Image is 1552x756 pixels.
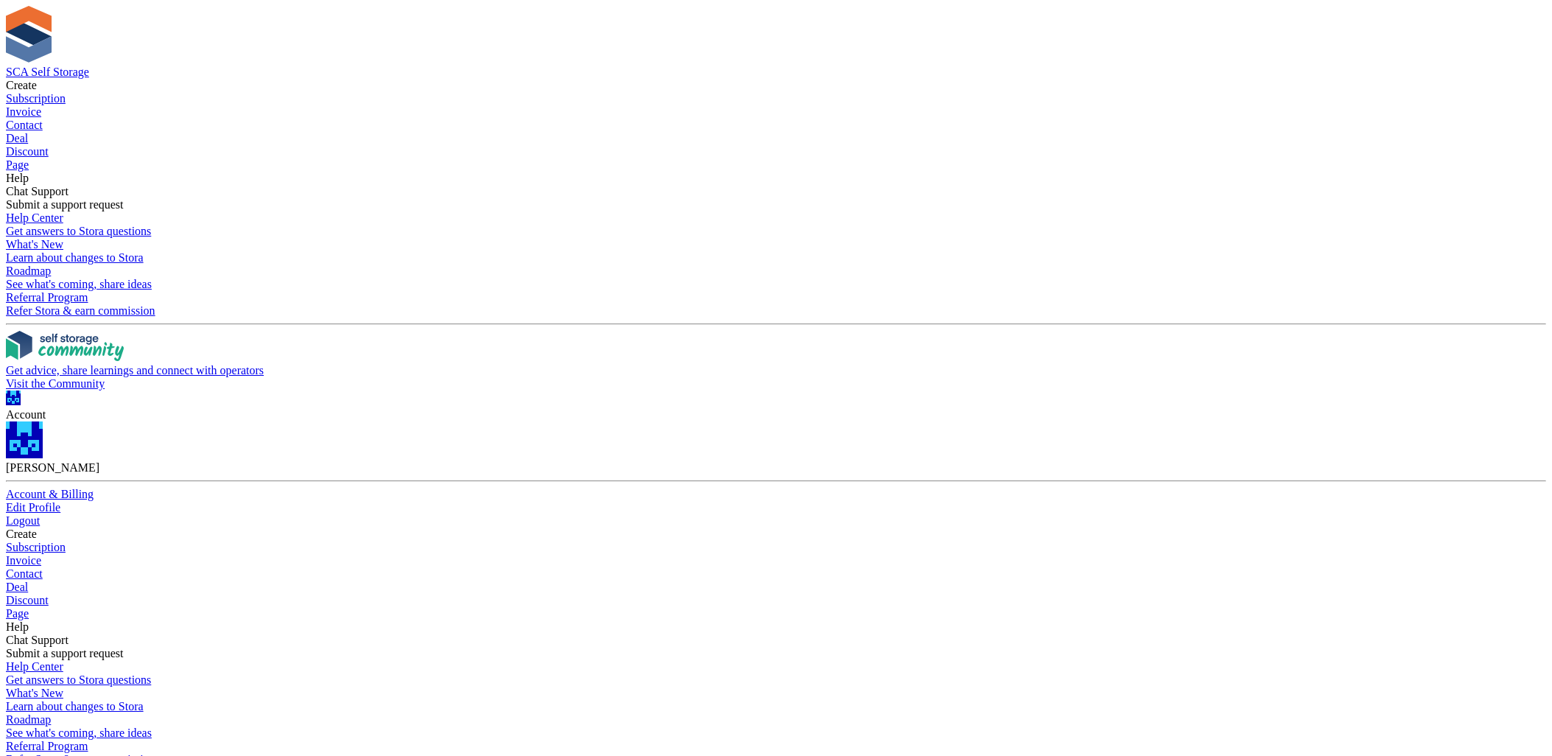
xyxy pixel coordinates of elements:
div: Learn about changes to Stora [6,700,1546,713]
span: Referral Program [6,291,88,304]
a: What's New Learn about changes to Stora [6,238,1546,265]
a: Page [6,158,1546,172]
div: See what's coming, share ideas [6,727,1546,740]
span: What's New [6,238,63,251]
a: Deal [6,132,1546,145]
a: Help Center Get answers to Stora questions [6,660,1546,687]
span: Roadmap [6,713,51,726]
a: Referral Program Refer Stora & earn commission [6,291,1546,318]
span: Help Center [6,660,63,673]
a: Roadmap See what's coming, share ideas [6,265,1546,291]
img: Kelly Neesham [6,421,43,458]
a: Deal [6,581,1546,594]
div: Get answers to Stora questions [6,673,1546,687]
div: See what's coming, share ideas [6,278,1546,291]
span: Help Center [6,211,63,224]
a: Help Center Get answers to Stora questions [6,211,1546,238]
div: Submit a support request [6,647,1546,660]
a: Page [6,607,1546,620]
a: Contact [6,119,1546,132]
div: [PERSON_NAME] [6,461,1546,475]
a: Subscription [6,92,1546,105]
a: Roadmap See what's coming, share ideas [6,713,1546,740]
div: Submit a support request [6,198,1546,211]
span: Chat Support [6,634,69,646]
a: SCA Self Storage [6,66,89,78]
a: Get advice, share learnings and connect with operators Visit the Community [6,331,1546,391]
span: Help [6,172,29,184]
span: Roadmap [6,265,51,277]
img: community-logo-e120dcb29bea30313fccf008a00513ea5fe9ad107b9d62852cae38739ed8438e.svg [6,331,124,361]
span: What's New [6,687,63,699]
a: Subscription [6,541,1546,554]
a: Logout [6,514,1546,528]
span: Create [6,79,37,91]
img: Kelly Neesham [6,391,21,405]
span: Account [6,408,46,421]
a: Invoice [6,554,1546,567]
a: Discount [6,594,1546,607]
a: Contact [6,567,1546,581]
span: Visit the Community [6,377,105,390]
span: Chat Support [6,185,69,197]
div: Refer Stora & earn commission [6,304,1546,318]
a: Discount [6,145,1546,158]
a: Account & Billing [6,488,1546,501]
span: Create [6,528,37,540]
div: Learn about changes to Stora [6,251,1546,265]
span: Help [6,620,29,633]
div: Get advice, share learnings and connect with operators [6,364,1546,377]
a: Invoice [6,105,1546,119]
img: stora-icon-8386f47178a22dfd0bd8f6a31ec36ba5ce8667c1dd55bd0f319d3a0aa187defe.svg [6,6,52,63]
a: What's New Learn about changes to Stora [6,687,1546,713]
span: Referral Program [6,740,88,752]
div: Get answers to Stora questions [6,225,1546,238]
a: Edit Profile [6,501,1546,514]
